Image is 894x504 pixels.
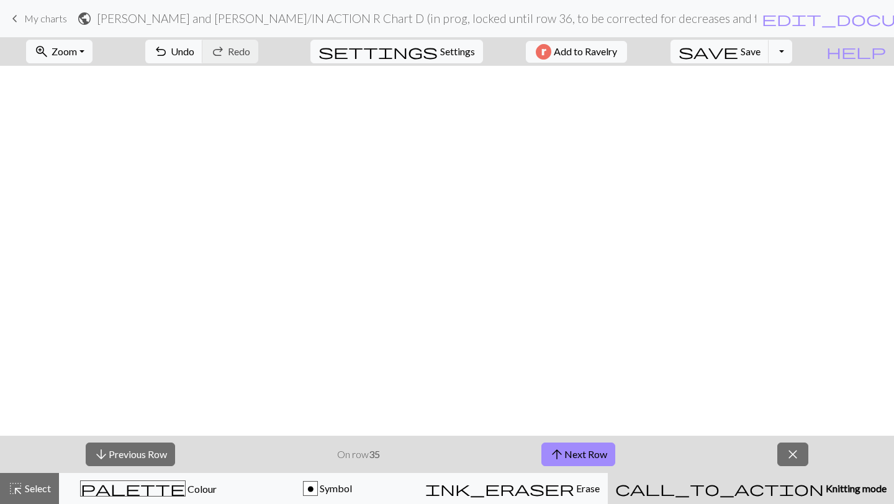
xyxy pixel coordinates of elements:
[34,43,49,60] span: zoom_in
[26,40,93,63] button: Zoom
[826,43,886,60] span: help
[670,40,769,63] button: Save
[574,482,600,494] span: Erase
[94,446,109,463] span: arrow_downward
[679,43,738,60] span: save
[97,11,756,25] h2: [PERSON_NAME] and [PERSON_NAME] / IN ACTION R Chart D (in prog, locked until row 36, to be correc...
[153,43,168,60] span: undo
[77,10,92,27] span: public
[554,44,617,60] span: Add to Ravelry
[318,43,438,60] span: settings
[608,473,894,504] button: Knitting mode
[304,482,317,497] div: o
[425,480,574,497] span: ink_eraser
[824,482,887,494] span: Knitting mode
[310,40,483,63] button: SettingsSettings
[318,44,438,59] i: Settings
[318,482,352,494] span: Symbol
[369,448,380,460] strong: 35
[171,45,194,57] span: Undo
[337,447,380,462] p: On row
[7,10,22,27] span: keyboard_arrow_left
[24,12,67,24] span: My charts
[86,443,175,466] button: Previous Row
[440,44,475,59] span: Settings
[785,446,800,463] span: close
[52,45,77,57] span: Zoom
[186,483,217,495] span: Colour
[541,443,615,466] button: Next Row
[8,480,23,497] span: highlight_alt
[145,40,203,63] button: Undo
[81,480,185,497] span: palette
[7,8,67,29] a: My charts
[536,44,551,60] img: Ravelry
[615,480,824,497] span: call_to_action
[526,41,627,63] button: Add to Ravelry
[417,473,608,504] button: Erase
[59,473,238,504] button: Colour
[23,482,51,494] span: Select
[238,473,418,504] button: o Symbol
[549,446,564,463] span: arrow_upward
[741,45,761,57] span: Save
